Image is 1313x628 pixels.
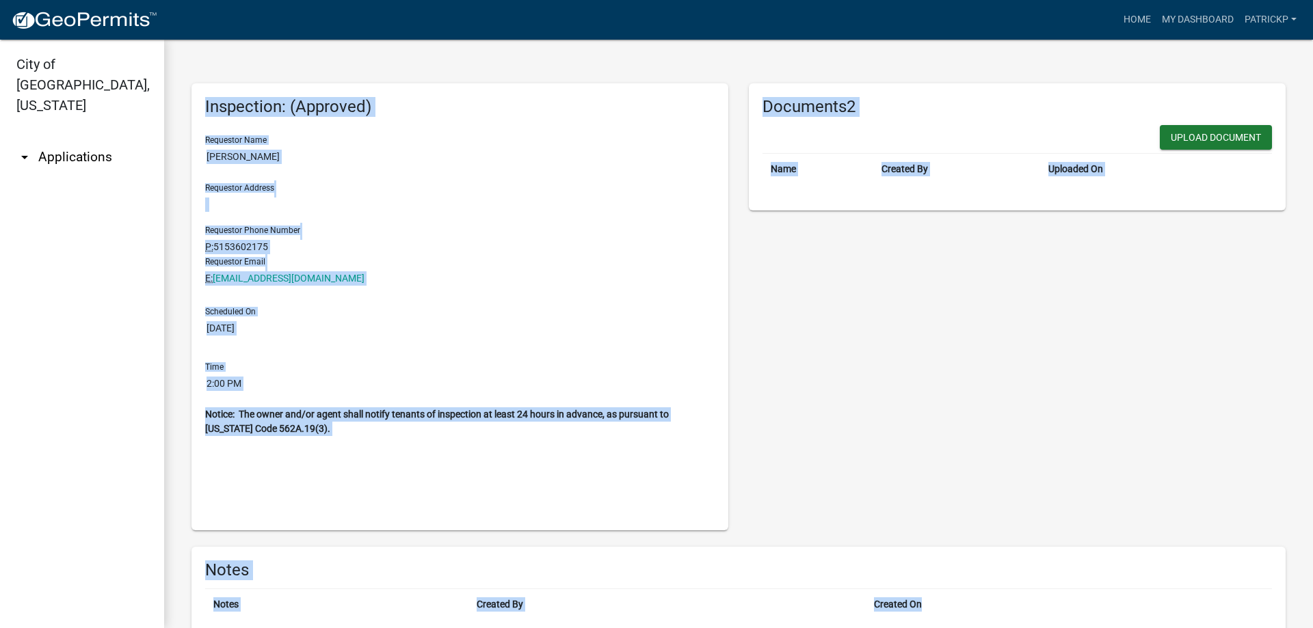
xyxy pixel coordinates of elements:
label: Requestor Phone Number [205,226,300,234]
h6: Inspection: (Approved) [205,97,715,117]
th: Created By [468,588,866,620]
strong: Notice: The owner and/or agent shall notify tenants of inspection at least 24 hours in advance, a... [205,409,669,434]
a: My Dashboard [1156,7,1239,33]
h6: Documents2 [762,97,1272,117]
a: Home [1118,7,1156,33]
th: Name [762,154,873,185]
th: Notes [205,588,468,620]
abbr: Phone [205,241,213,252]
th: Created On [866,588,1272,620]
th: Uploaded On [1040,154,1229,185]
wm-modal-confirm: New Document [1160,125,1272,153]
label: Requestor Email [205,258,265,266]
th: Created By [873,154,1040,185]
a: [EMAIL_ADDRESS][DOMAIN_NAME] [213,273,364,284]
button: Upload Document [1160,125,1272,150]
i: arrow_drop_down [16,149,33,165]
label: Requestor Address [205,184,274,192]
h6: Notes [205,560,1272,580]
div: 5153602175 [205,180,715,286]
a: PatrickP [1239,7,1302,33]
abbr: Email [205,273,213,284]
